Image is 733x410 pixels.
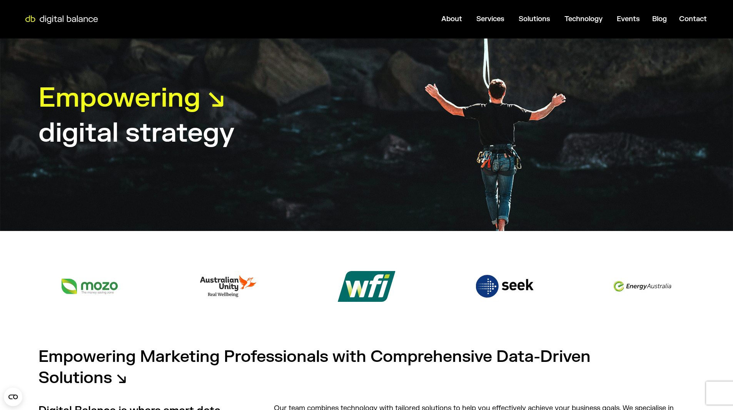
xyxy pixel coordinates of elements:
[583,239,702,339] div: 8 / 83
[679,15,707,23] a: Contact
[617,15,640,23] a: Events
[564,15,603,23] a: Technology
[4,388,22,406] button: Open CMP widget
[38,115,235,151] h1: digital strategy
[38,346,618,388] h2: Empowering Marketing Professionals with Comprehensive Data-Driven Solutions ↘︎
[105,12,713,27] nav: Menu
[307,239,426,339] div: 6 / 83
[519,15,550,23] a: Solutions
[105,12,713,27] div: Menu Toggle
[38,80,225,115] h1: Empowering ↘︎
[19,15,104,24] img: Digital Balance logo
[31,239,150,339] div: 4 / 83
[476,15,504,23] a: Services
[652,15,667,23] a: Blog
[445,239,564,339] div: 7 / 83
[441,15,462,23] a: About
[169,239,288,339] div: 5 / 83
